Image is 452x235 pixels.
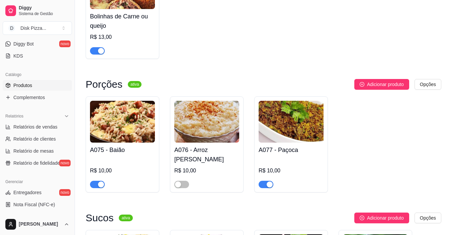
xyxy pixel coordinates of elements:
[420,214,436,222] span: Opções
[19,11,69,16] span: Sistema de Gestão
[259,167,324,175] div: R$ 10,00
[90,167,155,175] div: R$ 10,00
[3,187,72,198] a: Entregadoresnovo
[119,215,132,221] sup: ativa
[13,136,56,142] span: Relatório de clientes
[13,124,58,130] span: Relatórios de vendas
[174,167,239,175] div: R$ 10,00
[13,41,34,47] span: Diggy Bot
[3,92,72,103] a: Complementos
[90,101,155,143] img: product-image
[3,38,72,49] a: Diggy Botnovo
[3,51,72,61] a: KDS
[13,148,54,154] span: Relatório de mesas
[128,81,142,88] sup: ativa
[3,134,72,144] a: Relatório de clientes
[3,69,72,80] div: Catálogo
[3,21,72,35] button: Select a team
[259,145,324,155] h4: A077 - Paçoca
[19,5,69,11] span: Diggy
[415,213,441,223] button: Opções
[90,12,155,30] h4: Bolinhas de Carne ou queijo
[90,145,155,155] h4: A075 - Baião
[174,145,239,164] h4: A076 - Arroz [PERSON_NAME]
[3,122,72,132] a: Relatórios de vendas
[367,214,404,222] span: Adicionar produto
[3,199,72,210] a: Nota Fiscal (NFC-e)
[360,82,364,87] span: plus-circle
[3,158,72,168] a: Relatório de fidelidadenovo
[13,160,60,166] span: Relatório de fidelidade
[86,214,113,222] h3: Sucos
[13,189,41,196] span: Entregadores
[3,216,72,232] button: [PERSON_NAME]
[3,3,72,19] a: DiggySistema de Gestão
[86,80,122,88] h3: Porções
[90,33,155,41] div: R$ 13,00
[420,81,436,88] span: Opções
[367,81,404,88] span: Adicionar produto
[5,113,23,119] span: Relatórios
[415,79,441,90] button: Opções
[360,216,364,220] span: plus-circle
[19,221,61,227] span: [PERSON_NAME]
[13,53,23,59] span: KDS
[174,101,239,143] img: product-image
[3,211,72,222] a: Controle de caixa
[3,80,72,91] a: Produtos
[13,201,55,208] span: Nota Fiscal (NFC-e)
[13,82,32,89] span: Produtos
[13,213,50,220] span: Controle de caixa
[8,25,15,31] span: D
[3,146,72,156] a: Relatório de mesas
[259,101,324,143] img: product-image
[354,213,409,223] button: Adicionar produto
[354,79,409,90] button: Adicionar produto
[20,25,46,31] div: Disk Pizza ...
[13,94,45,101] span: Complementos
[3,176,72,187] div: Gerenciar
